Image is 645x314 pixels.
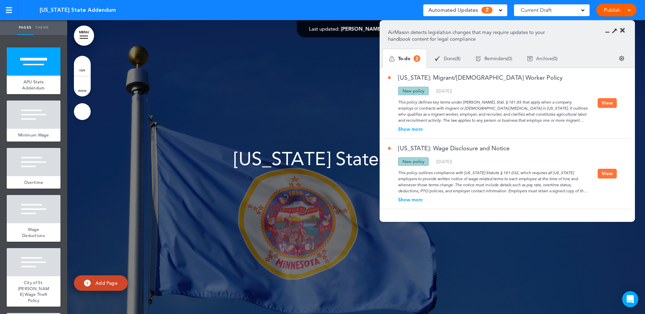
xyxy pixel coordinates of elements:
[388,75,563,81] a: [US_STATE]: Migrant/[DEMOGRAPHIC_DATA] Worker Policy
[536,56,552,61] span: Archive
[521,5,552,15] span: Current Draft
[398,87,429,95] div: New policy
[427,50,468,68] div: ( )
[388,29,555,42] p: AirMason detects legislation changes that may require updates to your handbook content for legal ...
[436,159,452,164] div: ( )
[437,159,451,164] span: [DATE]
[598,98,617,108] button: View
[468,50,520,68] div: ( )
[7,76,60,94] a: APU State Addendum
[40,6,116,14] span: [US_STATE] State Addendum
[7,276,60,307] a: City of St. [PERSON_NAME] Wage Theft Policy
[619,55,625,61] img: settings.svg
[74,76,91,96] a: delete
[18,280,49,303] span: City of St. [PERSON_NAME] Wage Theft Policy
[18,132,49,138] span: Minimum Wage
[398,56,411,61] span: To-do
[475,56,481,62] img: apu_icons_remind.svg
[457,56,459,61] span: 8
[437,88,451,93] span: [DATE]
[309,26,403,31] div: —
[388,127,598,131] div: Show more
[234,148,478,170] span: [US_STATE] State Addendum
[24,180,43,185] span: Overtime
[520,50,565,68] div: ( )
[481,7,492,13] span: 2
[398,157,429,166] div: New policy
[436,89,452,93] div: ( )
[598,169,617,179] button: View
[78,88,87,92] span: delete
[601,4,622,16] a: Publish
[79,68,85,72] span: style
[309,26,340,32] span: Last updated:
[74,26,94,46] a: MENU
[484,56,507,61] span: Reminders
[22,79,45,91] span: APU State Addendum
[428,5,478,15] span: Automated Updates
[444,56,455,61] span: Done
[7,176,60,189] a: Overtime
[389,56,395,62] img: apu_icons_todo.svg
[74,56,91,76] a: style
[22,227,45,238] span: Wage Deductions
[435,56,440,62] img: apu_icons_done.svg
[388,95,598,123] div: This policy defines key terms under [PERSON_NAME]. Stat. § 181.85 that apply when a company emplo...
[508,56,511,61] span: 0
[388,145,510,151] a: [US_STATE]: Wage Disclosure and Notice
[74,275,128,291] a: Add Page
[388,166,598,194] div: This policy outlines compliance with [US_STATE] Statute § 181.032, which requires all [US_STATE] ...
[388,197,598,202] div: Show more
[17,20,34,35] a: Pages
[527,56,533,62] img: apu_icons_archive.svg
[554,56,556,61] span: 0
[34,20,50,35] a: Theme
[7,223,60,242] a: Wage Deductions
[7,129,60,142] a: Minimum Wage
[341,26,382,32] span: [PERSON_NAME]
[414,55,420,62] span: 2
[95,280,118,286] span: Add Page
[622,291,638,307] div: Open Intercom Messenger
[84,280,91,286] img: add.svg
